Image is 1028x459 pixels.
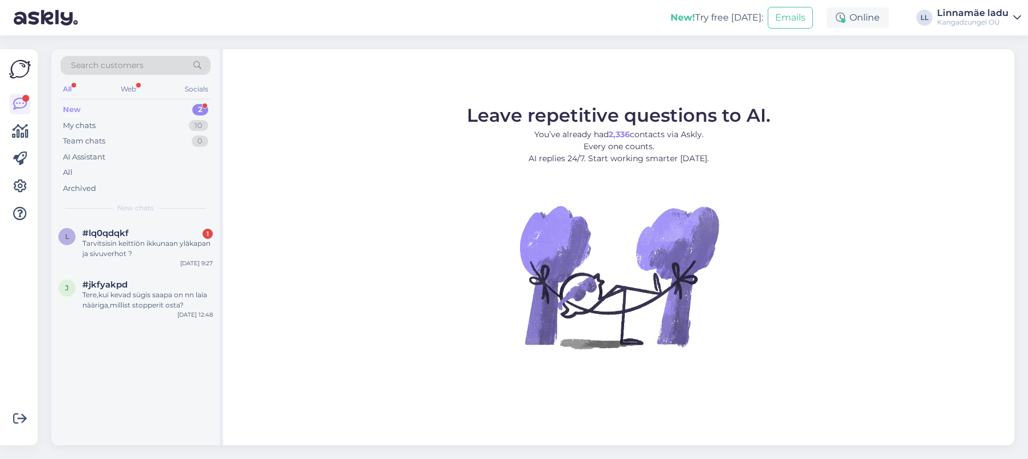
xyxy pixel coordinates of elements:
[182,82,211,97] div: Socials
[63,135,105,147] div: Team chats
[63,183,96,194] div: Archived
[63,151,105,163] div: AI Assistant
[82,290,213,310] div: Tere,kui kevad sügis saapa on nn laia nääriga,millist stopperit osta?
[937,9,1021,27] a: Linnamäe laduKangadzungel OÜ
[9,58,31,80] img: Askly Logo
[768,7,813,29] button: Emails
[937,9,1009,18] div: Linnamäe ladu
[118,82,138,97] div: Web
[609,129,630,139] b: 2,336
[82,238,213,259] div: Tarvitsisin keittiön ikkunaan yläkapan ja sivuverhot ?
[516,174,722,380] img: No Chat active
[192,135,208,147] div: 0
[192,104,208,115] div: 2
[82,280,128,290] span: #jkfyakpd
[71,59,144,71] span: Search customers
[916,10,932,26] div: LL
[467,129,771,165] p: You’ve already had contacts via Askly. Every one counts. AI replies 24/7. Start working smarter [...
[63,120,96,131] div: My chats
[203,229,213,239] div: 1
[180,259,213,268] div: [DATE] 9:27
[63,104,81,115] div: New
[65,232,69,241] span: l
[670,12,695,23] b: New!
[65,284,69,292] span: j
[189,120,208,131] div: 10
[117,203,154,213] span: New chats
[61,82,74,97] div: All
[63,167,73,178] div: All
[467,104,771,126] span: Leave repetitive questions to AI.
[670,11,763,25] div: Try free [DATE]:
[82,228,129,238] span: #lq0qdqkf
[827,7,889,28] div: Online
[937,18,1009,27] div: Kangadzungel OÜ
[177,310,213,319] div: [DATE] 12:48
